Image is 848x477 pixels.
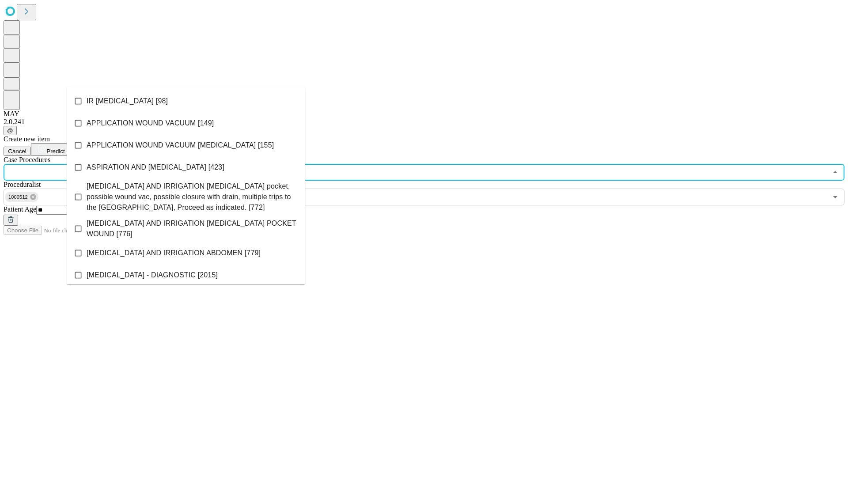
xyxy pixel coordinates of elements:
div: 1000512 [5,192,38,202]
span: Create new item [4,135,50,143]
span: Proceduralist [4,181,41,188]
span: Predict [46,148,64,155]
span: Cancel [8,148,26,155]
div: 2.0.241 [4,118,844,126]
button: Open [829,191,841,203]
span: [MEDICAL_DATA] AND IRRIGATION [MEDICAL_DATA] pocket, possible wound vac, possible closure with dr... [87,181,298,213]
button: Cancel [4,147,31,156]
span: [MEDICAL_DATA] - DIAGNOSTIC [2015] [87,270,218,280]
span: [MEDICAL_DATA] AND IRRIGATION ABDOMEN [779] [87,248,261,258]
span: APPLICATION WOUND VACUUM [MEDICAL_DATA] [155] [87,140,274,151]
span: 1000512 [5,192,31,202]
button: @ [4,126,17,135]
button: Predict [31,143,72,156]
span: Scheduled Procedure [4,156,50,163]
span: Patient Age [4,205,36,213]
span: ASPIRATION AND [MEDICAL_DATA] [423] [87,162,224,173]
button: Close [829,166,841,178]
span: [MEDICAL_DATA] AND IRRIGATION [MEDICAL_DATA] POCKET WOUND [776] [87,218,298,239]
span: IR [MEDICAL_DATA] [98] [87,96,168,106]
span: APPLICATION WOUND VACUUM [149] [87,118,214,129]
span: @ [7,127,13,134]
div: MAY [4,110,844,118]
